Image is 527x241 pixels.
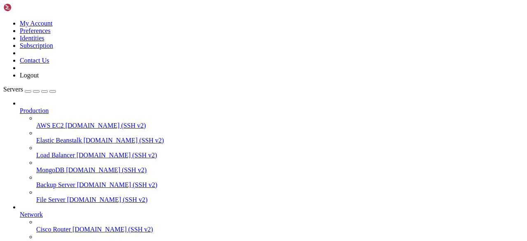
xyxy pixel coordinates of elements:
[65,122,146,129] span: [DOMAIN_NAME] (SSH v2)
[20,211,524,218] a: Network
[20,57,49,64] a: Contact Us
[36,226,71,233] span: Cisco Router
[36,159,524,174] li: MongoDB [DOMAIN_NAME] (SSH v2)
[20,27,51,34] a: Preferences
[20,20,53,27] a: My Account
[36,129,524,144] li: Elastic Beanstalk [DOMAIN_NAME] (SSH v2)
[3,86,56,93] a: Servers
[36,137,524,144] a: Elastic Beanstalk [DOMAIN_NAME] (SSH v2)
[20,107,49,114] span: Production
[20,42,53,49] a: Subscription
[67,196,148,203] span: [DOMAIN_NAME] (SSH v2)
[36,152,75,159] span: Load Balancer
[36,196,65,203] span: File Server
[20,100,524,204] li: Production
[3,3,51,12] img: Shellngn
[36,115,524,129] li: AWS EC2 [DOMAIN_NAME] (SSH v2)
[20,107,524,115] a: Production
[36,174,524,189] li: Backup Server [DOMAIN_NAME] (SSH v2)
[77,152,157,159] span: [DOMAIN_NAME] (SSH v2)
[77,181,158,188] span: [DOMAIN_NAME] (SSH v2)
[84,137,164,144] span: [DOMAIN_NAME] (SSH v2)
[72,226,153,233] span: [DOMAIN_NAME] (SSH v2)
[36,189,524,204] li: File Server [DOMAIN_NAME] (SSH v2)
[36,137,82,144] span: Elastic Beanstalk
[66,166,147,173] span: [DOMAIN_NAME] (SSH v2)
[36,166,524,174] a: MongoDB [DOMAIN_NAME] (SSH v2)
[20,35,44,42] a: Identities
[36,226,524,233] a: Cisco Router [DOMAIN_NAME] (SSH v2)
[20,72,39,79] a: Logout
[36,218,524,233] li: Cisco Router [DOMAIN_NAME] (SSH v2)
[36,181,524,189] a: Backup Server [DOMAIN_NAME] (SSH v2)
[36,181,75,188] span: Backup Server
[36,122,64,129] span: AWS EC2
[36,166,64,173] span: MongoDB
[36,152,524,159] a: Load Balancer [DOMAIN_NAME] (SSH v2)
[36,144,524,159] li: Load Balancer [DOMAIN_NAME] (SSH v2)
[20,211,43,218] span: Network
[36,122,524,129] a: AWS EC2 [DOMAIN_NAME] (SSH v2)
[3,86,23,93] span: Servers
[36,196,524,204] a: File Server [DOMAIN_NAME] (SSH v2)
